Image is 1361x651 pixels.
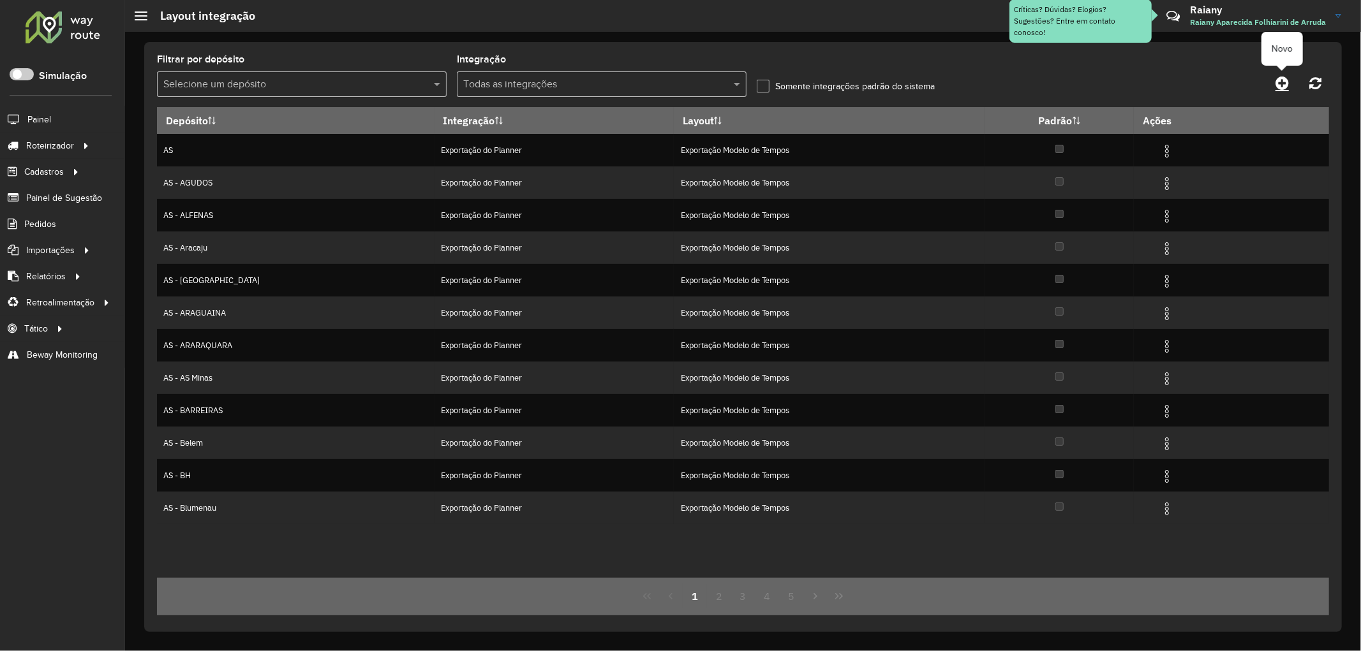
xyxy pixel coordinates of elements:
[157,166,435,199] td: AS - AGUDOS
[674,166,985,199] td: Exportação Modelo de Tempos
[157,52,244,67] label: Filtrar por depósito
[157,362,435,394] td: AS - AS Minas
[683,584,707,608] button: 1
[147,9,255,23] h2: Layout integração
[157,199,435,231] td: AS - ALFENAS
[674,199,985,231] td: Exportação Modelo de Tempos
[803,584,828,608] button: Next Page
[674,264,985,296] td: Exportação Modelo de Tempos
[157,492,435,524] td: AS - Blumenau
[26,296,94,309] span: Retroalimentação
[26,191,102,205] span: Painel de Sugestão
[26,270,66,283] span: Relatórios
[157,264,435,296] td: AS - [GEOGRAPHIC_DATA]
[26,244,75,257] span: Importações
[674,459,985,492] td: Exportação Modelo de Tempos
[157,329,435,362] td: AS - ARARAQUARA
[27,113,51,126] span: Painel
[731,584,755,608] button: 3
[674,296,985,329] td: Exportação Modelo de Tempos
[1261,32,1303,66] div: Novo
[674,492,985,524] td: Exportação Modelo de Tempos
[157,107,435,134] th: Depósito
[827,584,851,608] button: Last Page
[707,584,731,608] button: 2
[1159,3,1187,30] a: Contato Rápido
[39,68,87,84] label: Simulação
[457,52,506,67] label: Integração
[435,134,674,166] td: Exportação do Planner
[674,329,985,362] td: Exportação Modelo de Tempos
[779,584,803,608] button: 5
[1190,4,1326,16] h3: Raiany
[157,459,435,492] td: AS - BH
[435,107,674,134] th: Integração
[24,165,64,179] span: Cadastros
[435,459,674,492] td: Exportação do Planner
[435,166,674,199] td: Exportação do Planner
[435,199,674,231] td: Exportação do Planner
[24,322,48,335] span: Tático
[435,427,674,459] td: Exportação do Planner
[26,139,74,152] span: Roteirizador
[985,107,1134,134] th: Padrão
[435,231,674,264] td: Exportação do Planner
[674,134,985,166] td: Exportação Modelo de Tempos
[435,492,674,524] td: Exportação do Planner
[674,394,985,427] td: Exportação Modelo de Tempos
[27,348,98,362] span: Beway Monitoring
[674,362,985,394] td: Exportação Modelo de Tempos
[435,329,674,362] td: Exportação do Planner
[157,427,435,459] td: AS - Belem
[755,584,779,608] button: 4
[1134,107,1210,134] th: Ações
[157,394,435,427] td: AS - BARREIRAS
[435,264,674,296] td: Exportação do Planner
[435,394,674,427] td: Exportação do Planner
[674,427,985,459] td: Exportação Modelo de Tempos
[757,80,935,93] label: Somente integrações padrão do sistema
[157,134,435,166] td: AS
[674,107,985,134] th: Layout
[1190,17,1326,28] span: Raiany Aparecida Folhiarini de Arruda
[674,231,985,264] td: Exportação Modelo de Tempos
[157,296,435,329] td: AS - ARAGUAINA
[157,231,435,264] td: AS - Aracaju
[435,362,674,394] td: Exportação do Planner
[24,217,56,231] span: Pedidos
[435,296,674,329] td: Exportação do Planner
